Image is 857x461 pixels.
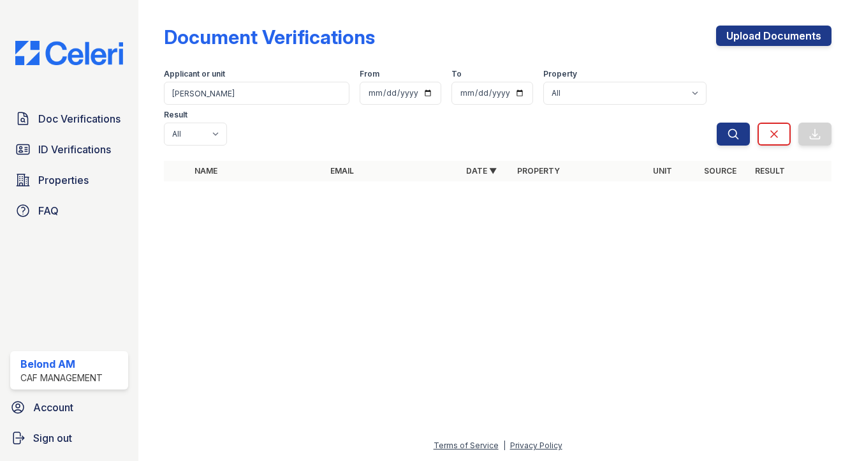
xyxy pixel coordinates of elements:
a: ID Verifications [10,137,128,162]
span: Account [33,400,73,415]
a: Upload Documents [716,26,831,46]
label: From [360,69,379,79]
label: To [451,69,462,79]
a: Account [5,395,133,420]
span: ID Verifications [38,142,111,157]
a: Unit [653,166,672,176]
a: Properties [10,167,128,193]
div: | [503,441,506,450]
a: Result [755,166,785,176]
div: CAF Management [20,372,103,384]
label: Property [543,69,577,79]
a: Privacy Policy [510,441,562,450]
img: CE_Logo_Blue-a8612792a0a2168367f1c8372b55b34899dd931a85d93a1a3d3e32e68fde9ad4.png [5,41,133,65]
div: Document Verifications [164,26,375,49]
a: Email [330,166,354,176]
a: Doc Verifications [10,106,128,132]
label: Result [164,110,187,120]
input: Search by name, email, or unit number [164,82,349,105]
a: FAQ [10,198,128,223]
span: FAQ [38,203,59,218]
span: Doc Verifications [38,111,121,126]
label: Applicant or unit [164,69,225,79]
a: Date ▼ [466,166,497,176]
a: Property [517,166,560,176]
span: Properties [38,172,89,188]
a: Source [704,166,736,176]
a: Name [194,166,217,176]
div: Belond AM [20,356,103,372]
a: Terms of Service [434,441,499,450]
span: Sign out [33,430,72,446]
a: Sign out [5,425,133,451]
